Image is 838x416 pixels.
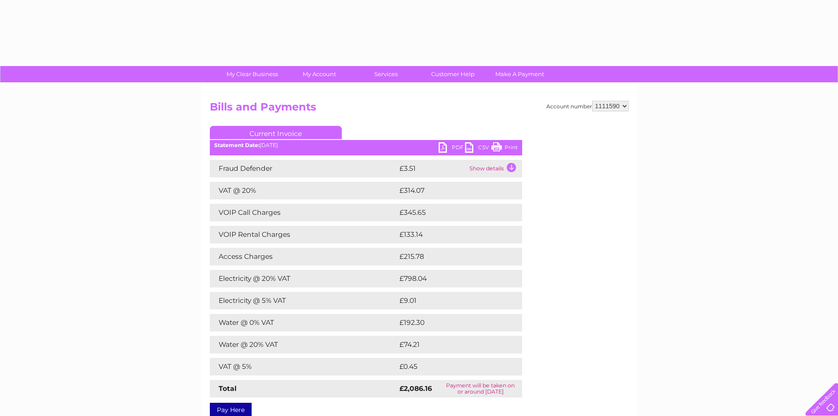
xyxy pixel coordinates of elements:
[397,314,506,331] td: £192.30
[439,142,465,155] a: PDF
[397,358,501,376] td: £0.45
[219,384,237,393] strong: Total
[397,248,506,265] td: £215.78
[465,142,491,155] a: CSV
[214,142,260,148] b: Statement Date:
[491,142,518,155] a: Print
[467,160,522,177] td: Show details
[546,101,629,111] div: Account number
[210,126,342,139] a: Current Invoice
[210,270,397,287] td: Electricity @ 20% VAT
[283,66,355,82] a: My Account
[397,292,501,309] td: £9.01
[397,204,507,221] td: £345.65
[399,384,432,393] strong: £2,086.16
[210,182,397,199] td: VAT @ 20%
[210,160,397,177] td: Fraud Defender
[210,292,397,309] td: Electricity @ 5% VAT
[350,66,422,82] a: Services
[210,204,397,221] td: VOIP Call Charges
[210,314,397,331] td: Water @ 0% VAT
[210,358,397,376] td: VAT @ 5%
[397,336,503,353] td: £74.21
[210,248,397,265] td: Access Charges
[397,226,505,243] td: £133.14
[210,226,397,243] td: VOIP Rental Charges
[210,142,522,148] div: [DATE]
[397,160,467,177] td: £3.51
[439,380,522,398] td: Payment will be taken on or around [DATE]
[397,270,507,287] td: £798.04
[210,101,629,118] h2: Bills and Payments
[397,182,506,199] td: £314.07
[483,66,556,82] a: Make A Payment
[210,336,397,353] td: Water @ 20% VAT
[216,66,289,82] a: My Clear Business
[417,66,489,82] a: Customer Help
